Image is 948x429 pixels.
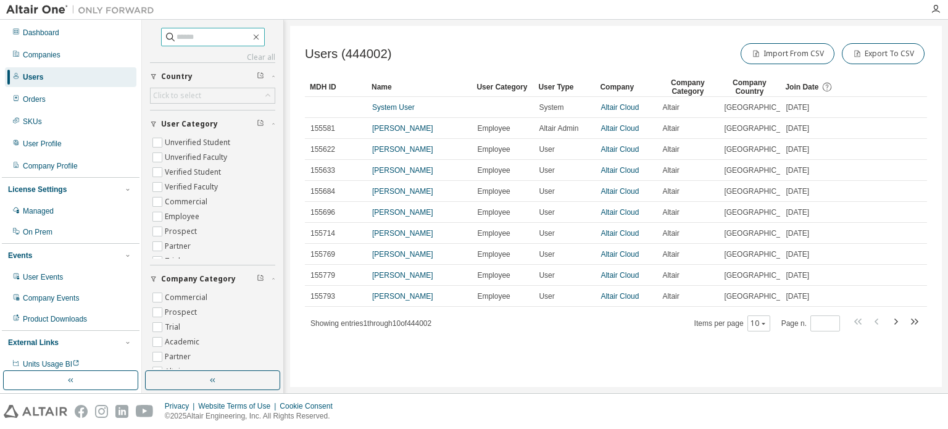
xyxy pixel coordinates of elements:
[662,249,679,259] span: Altair
[724,144,801,154] span: [GEOGRAPHIC_DATA]
[165,254,183,269] label: Trial
[724,228,801,238] span: [GEOGRAPHIC_DATA]
[786,123,809,133] span: [DATE]
[165,224,199,239] label: Prospect
[23,227,52,237] div: On Prem
[601,250,639,259] a: Altair Cloud
[372,145,433,154] a: [PERSON_NAME]
[601,271,639,280] a: Altair Cloud
[310,77,362,97] div: MDH ID
[601,145,639,154] a: Altair Cloud
[161,119,218,129] span: User Category
[280,401,339,411] div: Cookie Consent
[662,207,679,217] span: Altair
[724,102,801,112] span: [GEOGRAPHIC_DATA]
[165,135,233,150] label: Unverified Student
[539,270,554,280] span: User
[372,250,433,259] a: [PERSON_NAME]
[165,150,230,165] label: Unverified Faculty
[165,401,198,411] div: Privacy
[310,207,335,217] span: 155696
[165,349,193,364] label: Partner
[310,270,335,280] span: 155779
[310,144,335,154] span: 155622
[477,228,510,238] span: Employee
[372,292,433,301] a: [PERSON_NAME]
[601,292,639,301] a: Altair Cloud
[165,239,193,254] label: Partner
[786,186,809,196] span: [DATE]
[662,165,679,175] span: Altair
[601,187,639,196] a: Altair Cloud
[539,165,554,175] span: User
[23,94,46,104] div: Orders
[372,77,467,97] div: Name
[23,161,78,171] div: Company Profile
[477,165,510,175] span: Employee
[786,270,809,280] span: [DATE]
[539,207,554,217] span: User
[476,77,528,97] div: User Category
[724,186,801,196] span: [GEOGRAPHIC_DATA]
[23,139,62,149] div: User Profile
[539,144,554,154] span: User
[165,194,210,209] label: Commercial
[305,47,392,61] span: Users (444002)
[23,206,54,216] div: Managed
[741,43,834,64] button: Import From CSV
[372,124,433,133] a: [PERSON_NAME]
[601,229,639,238] a: Altair Cloud
[477,207,510,217] span: Employee
[786,228,809,238] span: [DATE]
[8,185,67,194] div: License Settings
[539,249,554,259] span: User
[165,180,220,194] label: Verified Faculty
[785,83,818,91] span: Join Date
[161,72,193,81] span: Country
[257,274,264,284] span: Clear filter
[477,123,510,133] span: Employee
[601,166,639,175] a: Altair Cloud
[539,186,554,196] span: User
[23,360,80,369] span: Units Usage BI
[23,50,60,60] div: Companies
[165,165,223,180] label: Verified Student
[662,291,679,301] span: Altair
[477,291,510,301] span: Employee
[310,165,335,175] span: 155633
[724,249,801,259] span: [GEOGRAPHIC_DATA]
[372,103,415,112] a: System User
[115,405,128,418] img: linkedin.svg
[310,186,335,196] span: 155684
[662,228,679,238] span: Altair
[6,4,160,16] img: Altair One
[477,249,510,259] span: Employee
[8,251,32,260] div: Events
[842,43,925,64] button: Export To CSV
[786,102,809,112] span: [DATE]
[151,88,275,103] div: Click to select
[198,401,280,411] div: Website Terms of Use
[150,110,275,138] button: User Category
[372,271,433,280] a: [PERSON_NAME]
[724,270,801,280] span: [GEOGRAPHIC_DATA]
[165,209,202,224] label: Employee
[786,207,809,217] span: [DATE]
[372,208,433,217] a: [PERSON_NAME]
[165,320,183,335] label: Trial
[662,123,679,133] span: Altair
[310,123,335,133] span: 155581
[539,291,554,301] span: User
[477,186,510,196] span: Employee
[161,274,236,284] span: Company Category
[781,315,840,331] span: Page n.
[165,411,340,422] p: © 2025 Altair Engineering, Inc. All Rights Reserved.
[23,28,59,38] div: Dashboard
[23,293,79,303] div: Company Events
[539,102,563,112] span: System
[477,144,510,154] span: Employee
[662,144,679,154] span: Altair
[786,291,809,301] span: [DATE]
[821,81,833,93] svg: Date when the user was first added or directly signed up. If the user was deleted and later re-ad...
[23,272,63,282] div: User Events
